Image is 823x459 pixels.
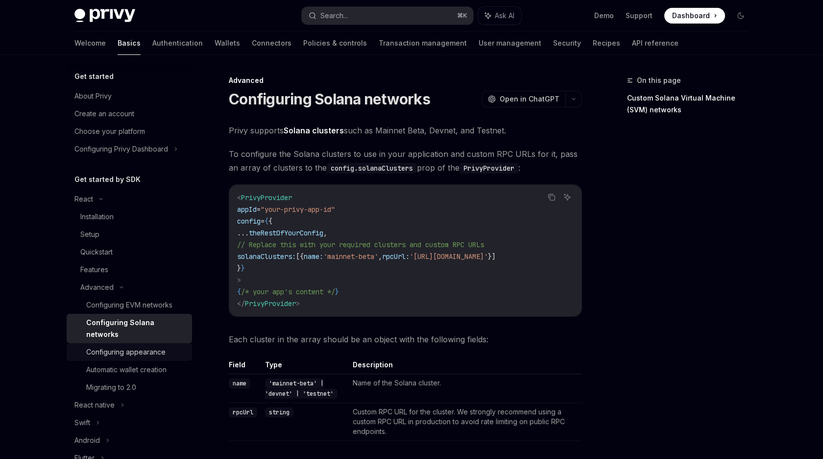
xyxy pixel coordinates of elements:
div: Quickstart [80,246,113,258]
div: Swift [74,417,90,429]
div: React native [74,399,115,411]
span: { [237,287,241,296]
span: theRestOfYourConfig [249,229,323,237]
span: ... [237,229,249,237]
a: About Privy [67,87,192,105]
a: Welcome [74,31,106,55]
span: [{ [296,252,304,261]
span: } [237,264,241,273]
div: Setup [80,229,99,240]
span: config [237,217,261,226]
a: Automatic wallet creation [67,361,192,379]
a: Migrating to 2.0 [67,379,192,396]
code: PrivyProvider [460,163,518,174]
button: Toggle dark mode [733,8,749,24]
div: Automatic wallet creation [86,364,167,376]
a: Policies & controls [303,31,367,55]
span: solanaClusters: [237,252,296,261]
span: Dashboard [672,11,710,21]
div: Configuring Privy Dashboard [74,143,168,155]
div: Installation [80,211,114,223]
a: Wallets [215,31,240,55]
div: Advanced [80,281,114,293]
a: Configuring EVM networks [67,296,192,314]
div: About Privy [74,90,112,102]
a: Recipes [593,31,620,55]
span: On this page [637,75,681,86]
a: Basics [118,31,141,55]
div: Create an account [74,108,134,120]
div: Advanced [229,76,582,85]
span: Open in ChatGPT [500,94,559,104]
span: > [296,299,300,308]
a: Connectors [252,31,291,55]
span: } [335,287,339,296]
code: rpcUrl [229,408,257,417]
span: }] [488,252,496,261]
span: </ [237,299,245,308]
span: Ask AI [495,11,514,21]
a: Dashboard [664,8,725,24]
a: Custom Solana Virtual Machine (SVM) networks [627,90,756,118]
a: Configuring appearance [67,343,192,361]
a: Security [553,31,581,55]
h1: Configuring Solana networks [229,90,430,108]
code: string [265,408,293,417]
span: } [241,264,245,273]
span: rpcUrl: [382,252,410,261]
span: To configure the Solana clusters to use in your application and custom RPC URLs for it, pass an a... [229,147,582,175]
span: "your-privy-app-id" [261,205,335,214]
div: React [74,193,93,205]
a: Authentication [152,31,203,55]
span: PrivyProvider [245,299,296,308]
a: Installation [67,208,192,226]
span: name: [304,252,323,261]
span: { [268,217,272,226]
a: Support [626,11,653,21]
span: = [261,217,265,226]
span: // Replace this with your required clusters and custom RPC URLs [237,240,484,249]
code: config.solanaClusters [327,163,417,174]
td: Custom RPC URL for the cluster. We strongly recommend using a custom RPC URL in production to avo... [349,403,582,441]
button: Search...⌘K [302,7,473,25]
div: Features [80,264,108,276]
div: Migrating to 2.0 [86,382,136,393]
span: { [265,217,268,226]
span: '[URL][DOMAIN_NAME]' [410,252,488,261]
a: Setup [67,226,192,243]
img: dark logo [74,9,135,23]
button: Copy the contents from the code block [545,191,558,204]
th: Type [261,360,349,374]
span: ⌘ K [457,12,467,20]
a: Choose your platform [67,123,192,140]
a: Create an account [67,105,192,123]
span: 'mainnet-beta' [323,252,378,261]
a: API reference [632,31,678,55]
h5: Get started [74,71,114,82]
a: Configuring Solana networks [67,314,192,343]
h5: Get started by SDK [74,174,141,185]
div: Configuring EVM networks [86,299,172,311]
a: Demo [594,11,614,21]
div: Configuring Solana networks [86,317,186,340]
div: Configuring appearance [86,346,166,358]
button: Ask AI [561,191,574,204]
a: Solana clusters [284,126,344,136]
span: < [237,193,241,202]
button: Ask AI [478,7,521,25]
td: Name of the Solana cluster. [349,374,582,403]
span: > [237,276,241,284]
span: PrivyProvider [241,193,292,202]
span: Privy supports such as Mainnet Beta, Devnet, and Testnet. [229,124,582,137]
div: Search... [320,10,348,22]
button: Open in ChatGPT [482,91,565,107]
div: Choose your platform [74,126,145,137]
a: Quickstart [67,243,192,261]
span: Each cluster in the array should be an object with the following fields: [229,332,582,346]
div: Android [74,434,100,446]
span: appId [237,205,257,214]
code: name [229,379,250,388]
span: , [378,252,382,261]
a: User management [479,31,541,55]
a: Transaction management [379,31,467,55]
